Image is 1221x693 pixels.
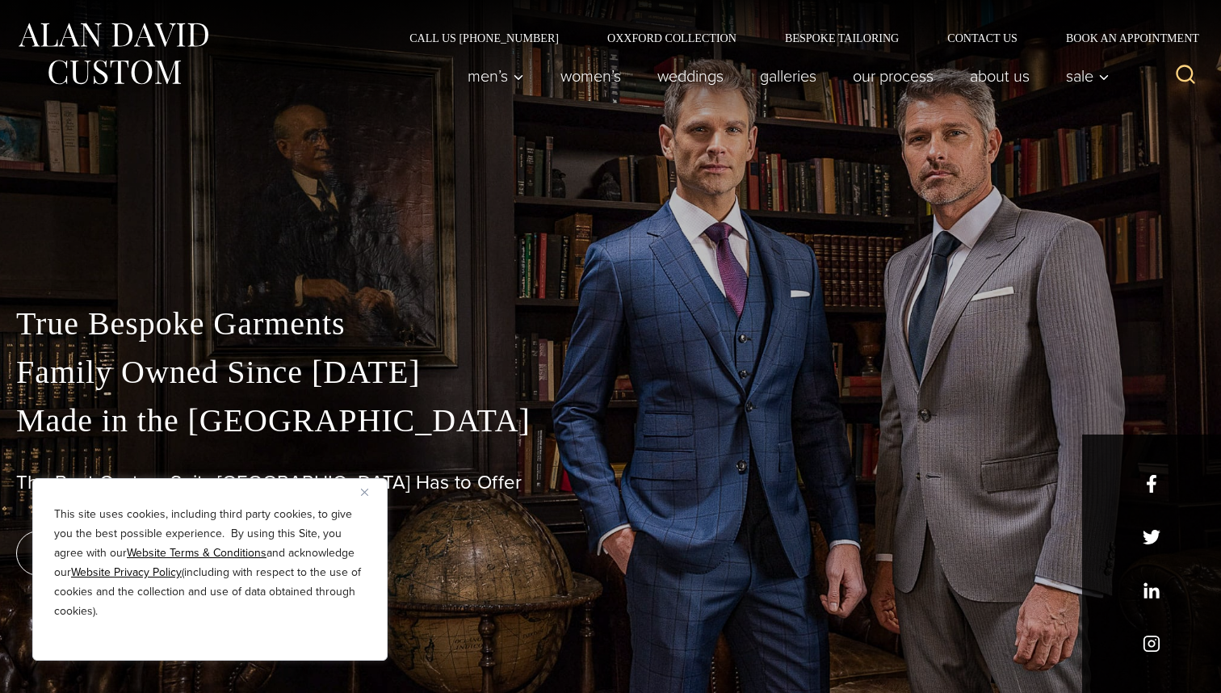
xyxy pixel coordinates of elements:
a: About Us [952,60,1048,92]
a: Book an Appointment [1042,32,1205,44]
button: View Search Form [1166,57,1205,95]
a: book an appointment [16,531,242,576]
nav: Secondary Navigation [385,32,1205,44]
a: Bespoke Tailoring [761,32,923,44]
a: Website Terms & Conditions [127,544,266,561]
a: Call Us [PHONE_NUMBER] [385,32,583,44]
nav: Primary Navigation [450,60,1118,92]
a: Contact Us [923,32,1042,44]
img: Close [361,489,368,496]
a: Oxxford Collection [583,32,761,44]
span: Men’s [468,68,524,84]
a: Our Process [835,60,952,92]
img: Alan David Custom [16,18,210,90]
h1: The Best Custom Suits [GEOGRAPHIC_DATA] Has to Offer [16,471,1205,494]
a: Website Privacy Policy [71,564,182,581]
span: Sale [1066,68,1110,84]
a: Women’s [543,60,640,92]
p: This site uses cookies, including third party cookies, to give you the best possible experience. ... [54,505,366,621]
a: weddings [640,60,742,92]
a: Galleries [742,60,835,92]
p: True Bespoke Garments Family Owned Since [DATE] Made in the [GEOGRAPHIC_DATA] [16,300,1205,445]
button: Close [361,482,380,502]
